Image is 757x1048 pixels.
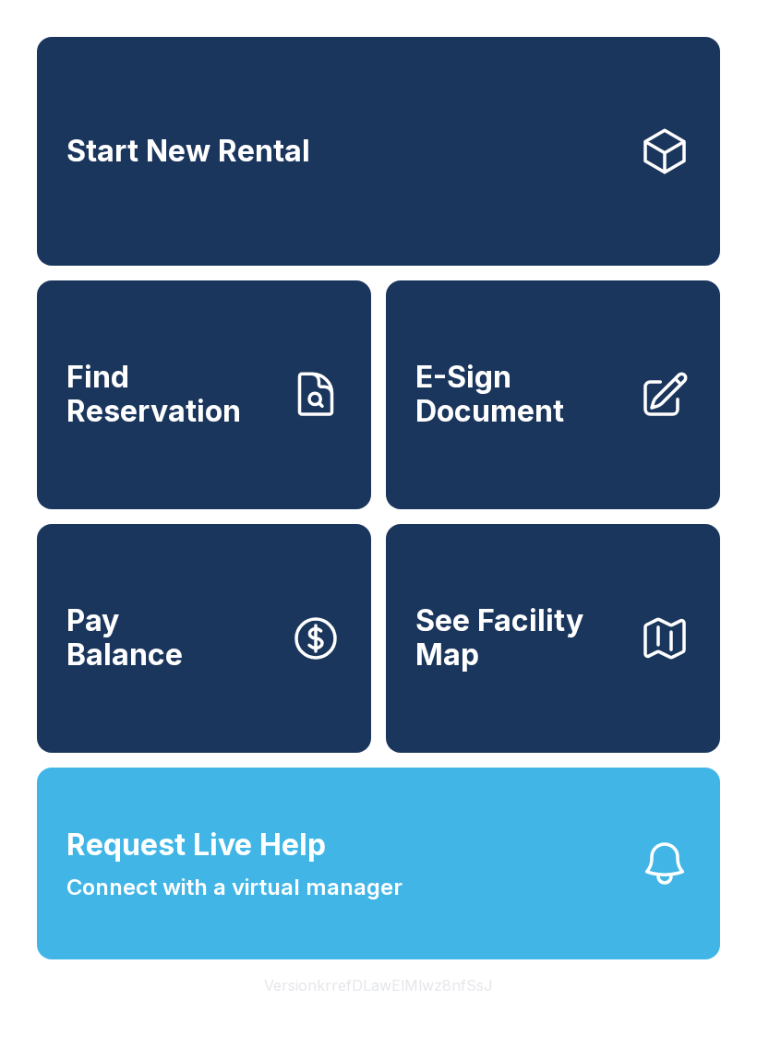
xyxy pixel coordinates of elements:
span: Connect with a virtual manager [66,871,403,904]
span: Request Live Help [66,823,326,867]
span: Start New Rental [66,135,310,169]
span: Find Reservation [66,361,275,428]
a: Find Reservation [37,280,371,509]
span: See Facility Map [415,604,624,672]
button: See Facility Map [386,524,720,753]
button: PayBalance [37,524,371,753]
a: E-Sign Document [386,280,720,509]
a: Start New Rental [37,37,720,266]
button: Request Live HelpConnect with a virtual manager [37,768,720,959]
span: Pay Balance [66,604,183,672]
button: VersionkrrefDLawElMlwz8nfSsJ [249,959,508,1011]
span: E-Sign Document [415,361,624,428]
